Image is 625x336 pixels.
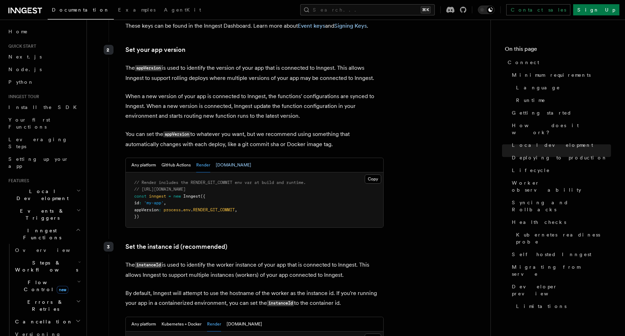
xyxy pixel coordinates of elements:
span: Deploying to production [512,154,607,161]
a: Language [513,81,611,94]
span: : [159,207,161,212]
button: Toggle dark mode [478,6,495,14]
span: ({ [200,194,205,199]
span: Leveraging Steps [8,137,68,149]
span: Worker observability [512,179,611,193]
span: , [164,200,166,205]
span: }) [134,214,139,219]
button: Any platform [131,158,156,172]
a: Lifecycle [509,164,611,177]
span: // Render includes the RENDER_GIT_COMMIT env var at build and runtime. [134,180,306,185]
a: Node.js [6,63,82,76]
span: Local Development [6,188,76,202]
a: Python [6,76,82,88]
span: Flow Control [12,279,77,293]
span: Lifecycle [512,167,550,174]
button: Render [207,317,221,331]
span: Syncing and Rollbacks [512,199,611,213]
h4: On this page [505,45,611,56]
a: Getting started [509,107,611,119]
span: Local development [512,142,593,149]
a: Sign Up [573,4,619,15]
span: inngest [149,194,166,199]
a: Leveraging Steps [6,133,82,153]
a: Connect [505,56,611,69]
button: Flow Controlnew [12,276,82,296]
a: Health checks [509,216,611,228]
button: GitHub Actions [162,158,191,172]
button: [DOMAIN_NAME] [216,158,251,172]
a: Setting up your app [6,153,82,172]
span: new [173,194,181,199]
code: appVersion [163,131,190,137]
span: Language [516,84,560,91]
span: appVersion [134,207,159,212]
span: , [235,207,237,212]
span: Kubernetes readiness probe [516,231,611,245]
span: Steps & Workflows [12,259,78,273]
button: Search...⌘K [300,4,435,15]
a: How does it work? [509,119,611,139]
span: . [181,207,183,212]
button: Render [196,158,210,172]
a: Signing Keys [334,22,367,29]
code: appVersion [135,65,162,71]
p: You can set the to whatever you want, but we recommend using something that automatically changes... [125,129,384,149]
span: Errors & Retries [12,299,76,313]
span: Getting started [512,109,572,116]
span: env [183,207,191,212]
span: Install the SDK [8,104,81,110]
a: Self hosted Inngest [509,248,611,261]
a: Examples [114,2,160,19]
a: Worker observability [509,177,611,196]
button: [DOMAIN_NAME] [227,317,262,331]
span: Cancellation [12,318,73,325]
span: Overview [15,247,87,253]
span: const [134,194,146,199]
p: These keys can be found in the Inngest Dashboard. Learn more about and . [125,21,384,31]
span: Python [8,79,34,85]
span: // [URL][DOMAIN_NAME] [134,187,186,192]
div: 2 [104,45,114,55]
span: Events & Triggers [6,207,76,221]
button: Inngest Functions [6,224,82,244]
p: When a new version of your app is connected to Inngest, the functions' configurations are synced ... [125,91,384,121]
span: Inngest [183,194,200,199]
span: Runtime [516,97,545,104]
a: Overview [12,244,82,256]
a: Documentation [48,2,114,20]
span: Limitations [516,303,566,310]
span: Self hosted Inngest [512,251,591,258]
code: instanceId [135,262,162,268]
p: The is used to identify the version of your app that is connected to Inngest. This allows Inngest... [125,63,384,83]
a: Event keys [298,22,325,29]
span: Your first Functions [8,117,50,130]
span: new [57,286,68,294]
a: AgentKit [160,2,205,19]
span: Inngest tour [6,94,39,100]
span: id [134,200,139,205]
span: Inngest Functions [6,227,76,241]
a: Home [6,25,82,38]
span: Examples [118,7,156,13]
p: Set the instance id (recommended) [125,242,384,252]
span: How does it work? [512,122,611,136]
a: Minimum requirements [509,69,611,81]
kbd: ⌘K [421,6,431,13]
a: Install the SDK [6,101,82,114]
a: Developer preview [509,280,611,300]
span: Documentation [52,7,110,13]
span: Next.js [8,54,42,60]
span: Setting up your app [8,156,69,169]
span: RENDER_GIT_COMMIT [193,207,235,212]
span: Minimum requirements [512,71,591,78]
span: 'my-app' [144,200,164,205]
span: Health checks [512,219,566,226]
button: Local Development [6,185,82,205]
span: Home [8,28,28,35]
span: . [191,207,193,212]
span: = [169,194,171,199]
button: Steps & Workflows [12,256,82,276]
div: 3 [104,242,114,252]
span: Node.js [8,67,42,72]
